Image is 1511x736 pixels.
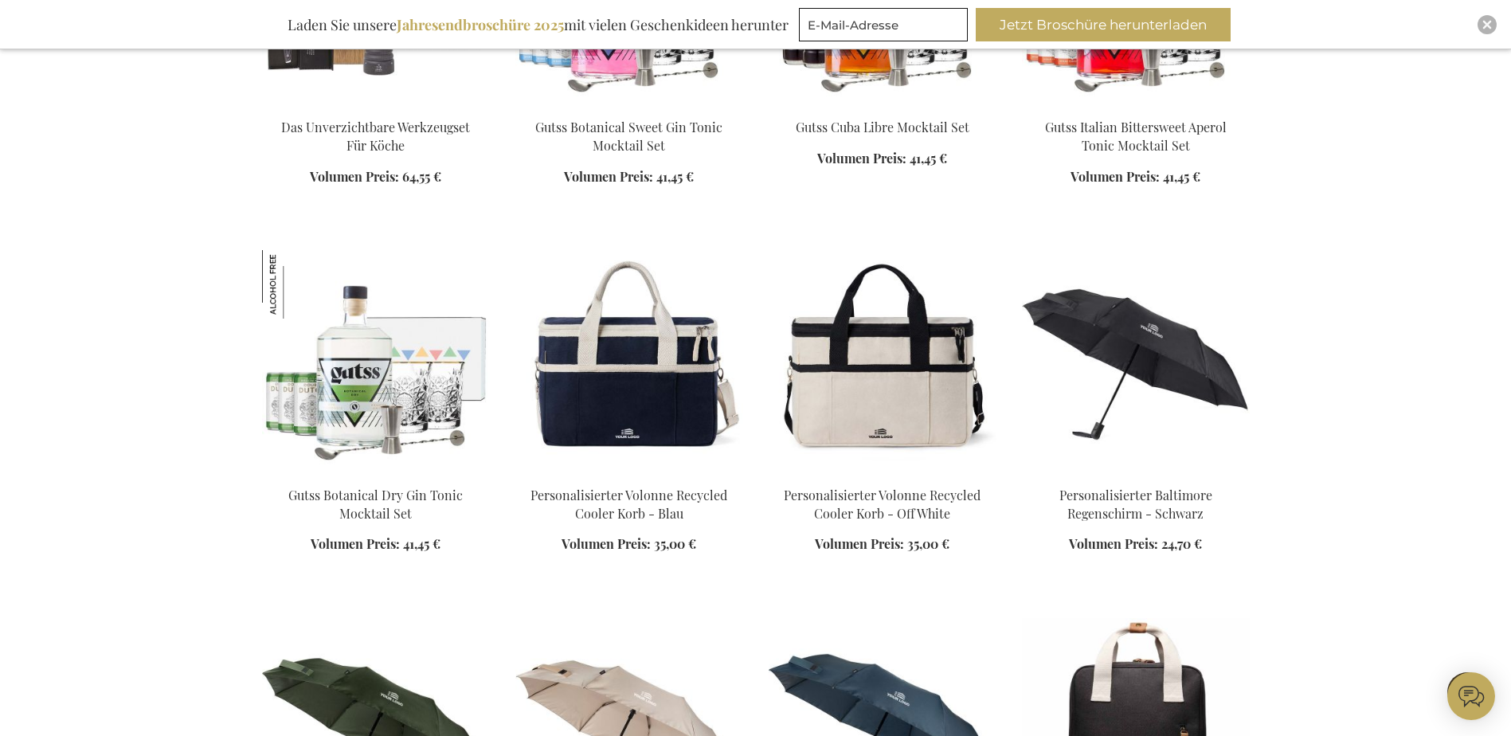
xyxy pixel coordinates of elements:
[654,535,696,552] span: 35,00 €
[1069,535,1202,554] a: Volumen Preis: 24,70 €
[796,119,969,135] a: Gutss Cuba Libre Mocktail Set
[769,99,996,114] a: Gutss Cuba Libre Mocktail Set
[910,150,947,166] span: 41,45 €
[1022,467,1250,482] a: Personalisierter Baltimore Regenschirm - Schwarz
[1482,20,1492,29] img: Close
[1022,99,1250,114] a: Gutss Italian Bittersweet Aperol Tonic Mocktail Set
[311,535,440,554] a: Volumen Preis: 41,45 €
[288,487,463,522] a: Gutss Botanical Dry Gin Tonic Mocktail Set
[1071,168,1160,185] span: Volumen Preis:
[799,8,968,41] input: E-Mail-Adresse
[1022,250,1250,473] img: Personalisierter Baltimore Regenschirm - Schwarz
[1478,15,1497,34] div: Close
[310,168,399,185] span: Volumen Preis:
[515,99,743,114] a: Gutss Botanical Sweet Gin Tonic Mocktail Set
[403,535,440,552] span: 41,45 €
[397,15,564,34] b: Jahresendbroschüre 2025
[1447,672,1495,720] iframe: belco-activator-frame
[769,467,996,482] a: Personalisierter Volonne Recycled Cooler Korb - Off White
[1163,168,1200,185] span: 41,45 €
[530,487,727,522] a: Personalisierter Volonne Recycled Cooler Korb - Blau
[1071,168,1200,186] a: Volumen Preis: 41,45 €
[281,119,470,154] a: Das Unverzichtbare Werkzeugset Für Köche
[310,168,441,186] a: Volumen Preis: 64,55 €
[976,8,1231,41] button: Jetzt Broschüre herunterladen
[815,535,949,554] a: Volumen Preis: 35,00 €
[1059,487,1212,522] a: Personalisierter Baltimore Regenschirm - Schwarz
[402,168,441,185] span: 64,55 €
[262,467,490,482] a: Gutss Botanical Dry Gin Tonic Mocktail Set Gutss Botanical Dry Gin Tonic Mocktail Set
[564,168,653,185] span: Volumen Preis:
[817,150,906,166] span: Volumen Preis:
[262,250,331,319] img: Gutss Botanical Dry Gin Tonic Mocktail Set
[769,250,996,473] img: Personalisierter Volonne Recycled Cooler Korb - Off White
[535,119,722,154] a: Gutss Botanical Sweet Gin Tonic Mocktail Set
[784,487,981,522] a: Personalisierter Volonne Recycled Cooler Korb - Off White
[564,168,694,186] a: Volumen Preis: 41,45 €
[1161,535,1202,552] span: 24,70 €
[1045,119,1227,154] a: Gutss Italian Bittersweet Aperol Tonic Mocktail Set
[262,99,490,114] a: Das Unverzichtbare Werkzeugset Für Köche
[280,8,796,41] div: Laden Sie unsere mit vielen Geschenkideen herunter
[799,8,973,46] form: marketing offers and promotions
[311,535,400,552] span: Volumen Preis:
[262,250,490,473] img: Gutss Botanical Dry Gin Tonic Mocktail Set
[907,535,949,552] span: 35,00 €
[562,535,651,552] span: Volumen Preis:
[515,467,743,482] a: Personalisierter Volonne Recycled Cooler Korb - Blau
[815,535,904,552] span: Volumen Preis:
[562,535,696,554] a: Volumen Preis: 35,00 €
[515,250,743,473] img: Personalisierter Volonne Recycled Cooler Korb - Blau
[817,150,947,168] a: Volumen Preis: 41,45 €
[656,168,694,185] span: 41,45 €
[1069,535,1158,552] span: Volumen Preis:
